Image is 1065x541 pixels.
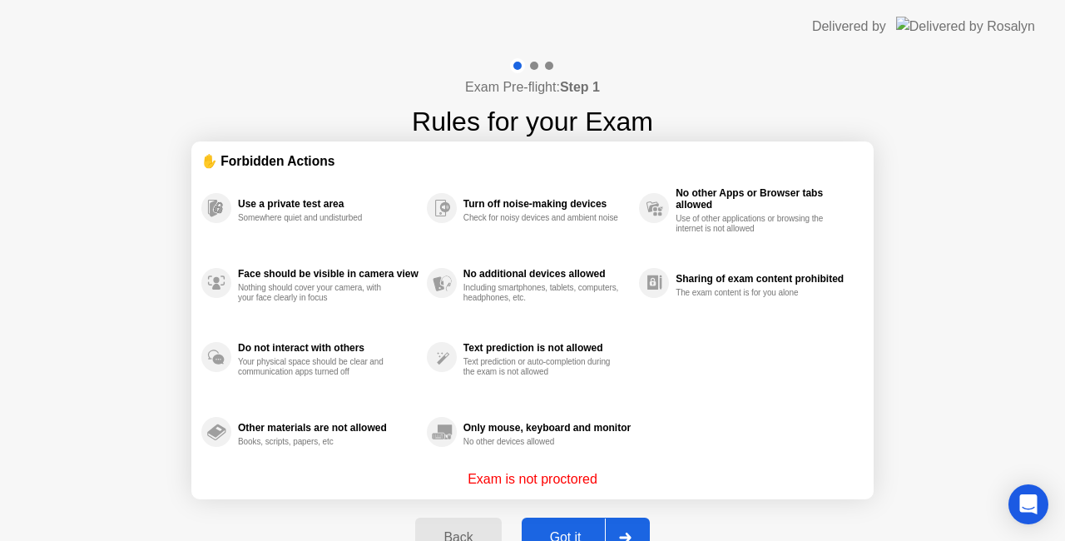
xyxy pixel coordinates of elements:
[463,283,621,303] div: Including smartphones, tablets, computers, headphones, etc.
[463,437,621,447] div: No other devices allowed
[812,17,886,37] div: Delivered by
[468,469,597,489] p: Exam is not proctored
[412,102,653,141] h1: Rules for your Exam
[465,77,600,97] h4: Exam Pre-flight:
[560,80,600,94] b: Step 1
[676,288,833,298] div: The exam content is for you alone
[676,273,855,285] div: Sharing of exam content prohibited
[238,437,395,447] div: Books, scripts, papers, etc
[238,422,419,434] div: Other materials are not allowed
[463,357,621,377] div: Text prediction or auto-completion during the exam is not allowed
[463,213,621,223] div: Check for noisy devices and ambient noise
[463,342,631,354] div: Text prediction is not allowed
[676,187,855,211] div: No other Apps or Browser tabs allowed
[463,198,631,210] div: Turn off noise-making devices
[238,268,419,280] div: Face should be visible in camera view
[896,17,1035,36] img: Delivered by Rosalyn
[463,422,631,434] div: Only mouse, keyboard and monitor
[238,213,395,223] div: Somewhere quiet and undisturbed
[1008,484,1048,524] div: Open Intercom Messenger
[238,342,419,354] div: Do not interact with others
[238,357,395,377] div: Your physical space should be clear and communication apps turned off
[201,151,864,171] div: ✋ Forbidden Actions
[463,268,631,280] div: No additional devices allowed
[238,198,419,210] div: Use a private test area
[238,283,395,303] div: Nothing should cover your camera, with your face clearly in focus
[676,214,833,234] div: Use of other applications or browsing the internet is not allowed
